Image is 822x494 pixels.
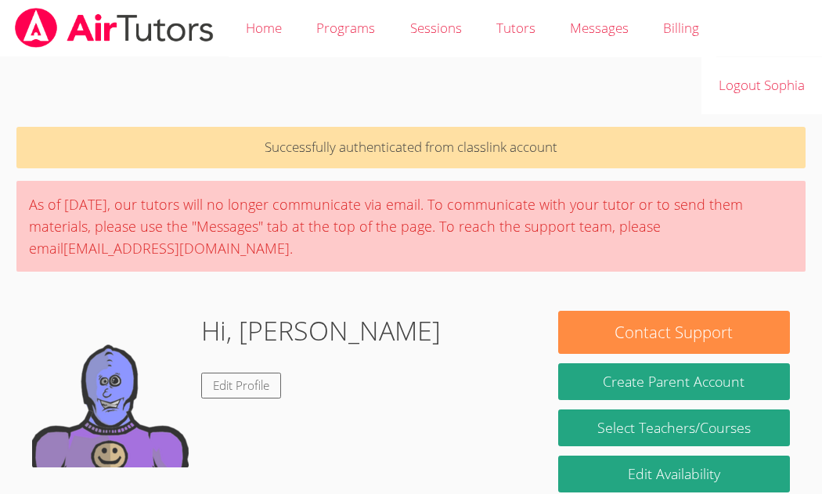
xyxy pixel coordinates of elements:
div: As of [DATE], our tutors will no longer communicate via email. To communicate with your tutor or ... [16,181,806,272]
img: default.png [32,311,189,467]
span: Messages [570,19,629,37]
a: Edit Availability [558,456,790,492]
p: Successfully authenticated from classlink account [16,127,806,168]
a: Select Teachers/Courses [558,409,790,446]
button: Contact Support [558,311,790,354]
img: airtutors_banner-c4298cdbf04f3fff15de1276eac7730deb9818008684d7c2e4769d2f7ddbe033.png [13,8,215,48]
a: Edit Profile [201,373,281,398]
button: Create Parent Account [558,363,790,400]
a: Logout Sophia [701,57,822,114]
h1: Hi, [PERSON_NAME] [201,311,441,351]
